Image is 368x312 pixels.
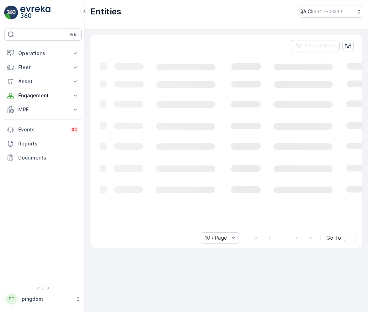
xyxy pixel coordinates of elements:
p: ( +03:00 ) [324,9,342,14]
p: Reports [18,140,79,147]
p: Clear Filters [305,42,335,49]
p: Events [18,126,66,133]
button: Clear Filters [291,40,340,51]
p: Entities [90,6,121,17]
p: ⌘B [70,32,77,37]
span: Go To [326,234,341,241]
p: Fleet [18,64,68,71]
span: v 1.51.0 [4,286,82,290]
div: PP [6,293,17,305]
button: Operations [4,46,82,60]
a: Events34 [4,123,82,137]
p: Operations [18,50,68,57]
button: Fleet [4,60,82,74]
img: logo [4,6,18,20]
p: QA Client [299,8,321,15]
p: Engagement [18,92,68,99]
button: Engagement [4,89,82,103]
p: MRF [18,106,68,113]
p: 34 [71,127,77,132]
img: logo_light-DOdMpM7g.png [20,6,50,20]
p: Asset [18,78,68,85]
a: Documents [4,151,82,165]
button: PPpingdom [4,292,82,306]
p: Documents [18,154,79,161]
button: QA Client(+03:00) [299,6,362,18]
button: Asset [4,74,82,89]
a: Reports [4,137,82,151]
button: MRF [4,103,82,117]
p: pingdom [22,295,72,303]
